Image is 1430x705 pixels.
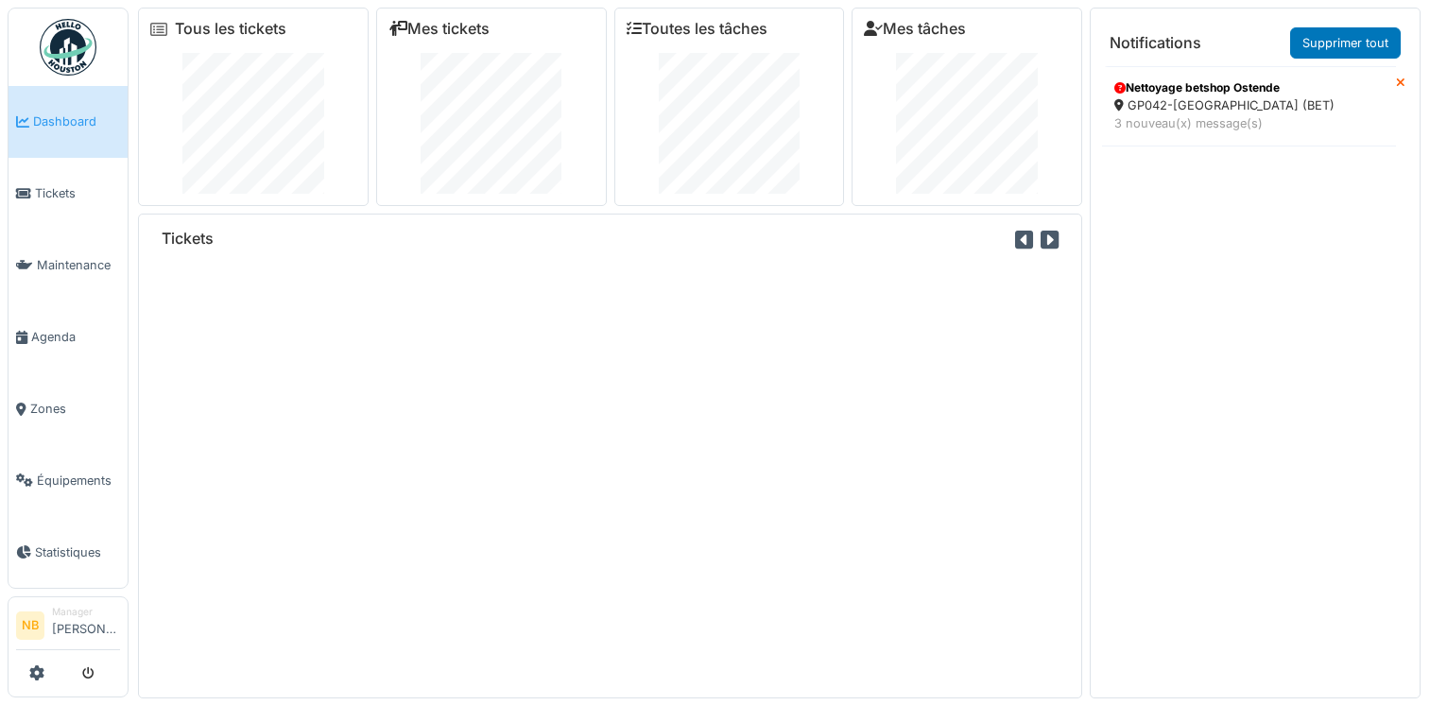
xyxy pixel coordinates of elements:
a: Agenda [9,301,128,373]
div: Manager [52,605,120,619]
span: Agenda [31,328,120,346]
div: 3 nouveau(x) message(s) [1114,114,1384,132]
a: Mes tickets [388,20,490,38]
a: Tous les tickets [175,20,286,38]
h6: Tickets [162,230,214,248]
a: NB Manager[PERSON_NAME] [16,605,120,650]
a: Zones [9,373,128,445]
div: Nettoyage betshop Ostende [1114,79,1384,96]
img: Badge_color-CXgf-gQk.svg [40,19,96,76]
a: Nettoyage betshop Ostende GP042-[GEOGRAPHIC_DATA] (BET) 3 nouveau(x) message(s) [1102,66,1396,146]
h6: Notifications [1110,34,1201,52]
div: GP042-[GEOGRAPHIC_DATA] (BET) [1114,96,1384,114]
a: Dashboard [9,86,128,158]
a: Maintenance [9,230,128,301]
a: Supprimer tout [1290,27,1401,59]
a: Statistiques [9,516,128,588]
a: Équipements [9,444,128,516]
li: NB [16,611,44,640]
span: Maintenance [37,256,120,274]
a: Mes tâches [864,20,966,38]
a: Tickets [9,158,128,230]
span: Équipements [37,472,120,490]
a: Toutes les tâches [627,20,767,38]
span: Dashboard [33,112,120,130]
span: Statistiques [35,543,120,561]
span: Zones [30,400,120,418]
span: Tickets [35,184,120,202]
li: [PERSON_NAME] [52,605,120,645]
